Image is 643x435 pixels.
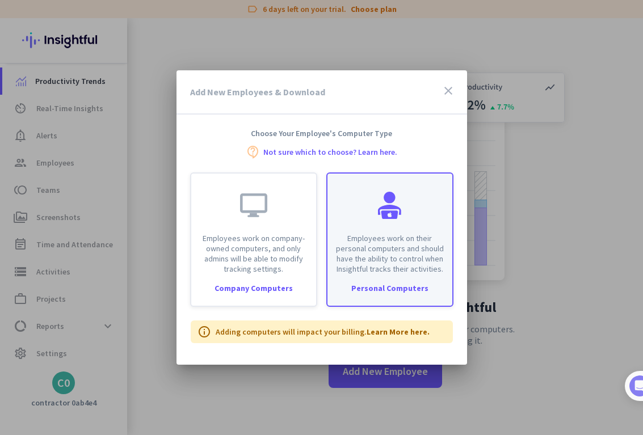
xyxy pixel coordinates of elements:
[191,284,316,292] div: Company Computers
[197,325,211,339] i: info
[216,326,430,337] p: Adding computers will impact your billing.
[327,284,452,292] div: Personal Computers
[176,128,467,138] h4: Choose Your Employee's Computer Type
[367,327,430,337] a: Learn More here.
[334,233,446,274] p: Employees work on their personal computers and should have the ability to control when Insightful...
[198,233,309,274] p: Employees work on company-owned computers, and only admins will be able to modify tracking settings.
[246,145,260,159] i: contact_support
[190,87,325,96] h3: Add New Employees & Download
[263,148,397,156] a: Not sure which to choose? Learn here.
[442,84,455,98] i: close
